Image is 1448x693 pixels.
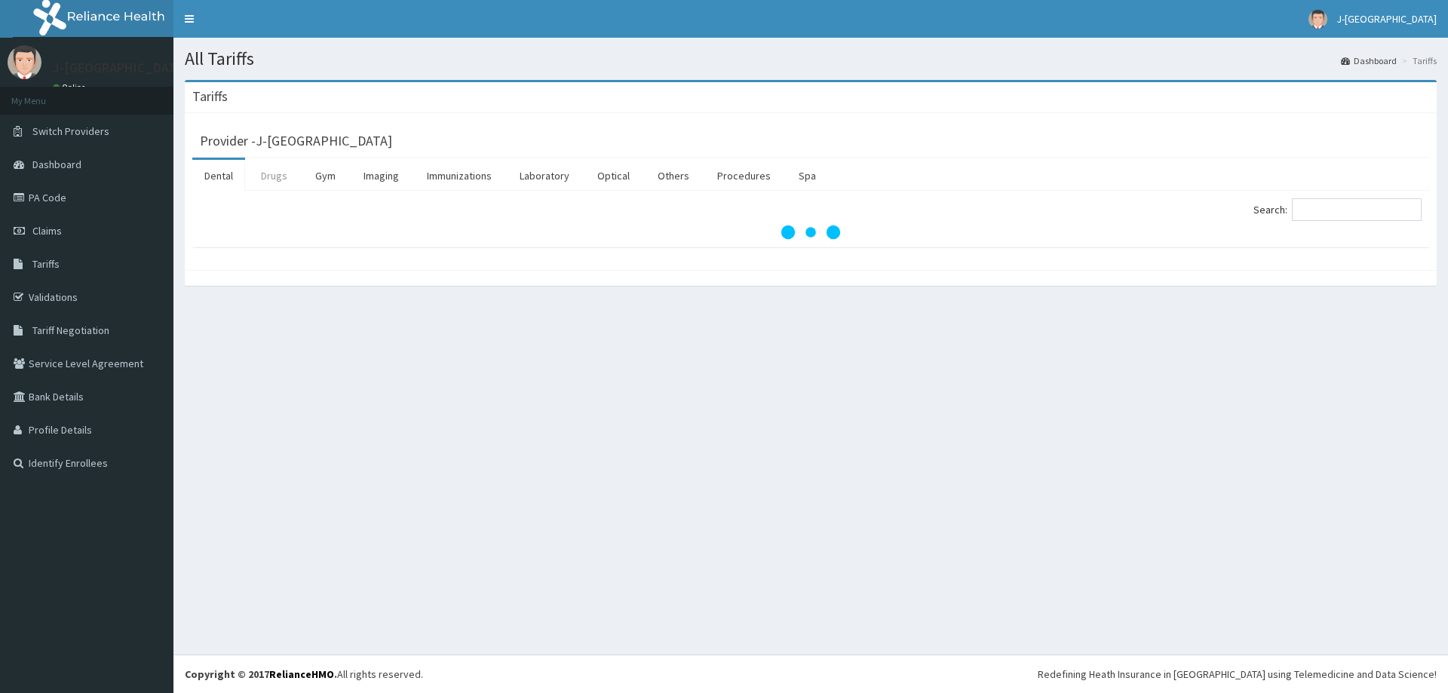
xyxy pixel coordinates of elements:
[1398,54,1437,67] li: Tariffs
[173,655,1448,693] footer: All rights reserved.
[646,160,701,192] a: Others
[200,134,392,148] h3: Provider - J-[GEOGRAPHIC_DATA]
[1253,198,1422,221] label: Search:
[8,45,41,79] img: User Image
[249,160,299,192] a: Drugs
[585,160,642,192] a: Optical
[351,160,411,192] a: Imaging
[32,224,62,238] span: Claims
[192,90,228,103] h3: Tariffs
[32,257,60,271] span: Tariffs
[192,160,245,192] a: Dental
[53,61,189,75] p: J-[GEOGRAPHIC_DATA]
[1336,12,1437,26] span: J-[GEOGRAPHIC_DATA]
[32,324,109,337] span: Tariff Negotiation
[415,160,504,192] a: Immunizations
[185,667,337,681] strong: Copyright © 2017 .
[1308,10,1327,29] img: User Image
[787,160,828,192] a: Spa
[781,202,841,262] svg: audio-loading
[32,158,81,171] span: Dashboard
[1038,667,1437,682] div: Redefining Heath Insurance in [GEOGRAPHIC_DATA] using Telemedicine and Data Science!
[508,160,581,192] a: Laboratory
[185,49,1437,69] h1: All Tariffs
[303,160,348,192] a: Gym
[32,124,109,138] span: Switch Providers
[1292,198,1422,221] input: Search:
[1341,54,1397,67] a: Dashboard
[705,160,783,192] a: Procedures
[53,82,89,93] a: Online
[269,667,334,681] a: RelianceHMO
